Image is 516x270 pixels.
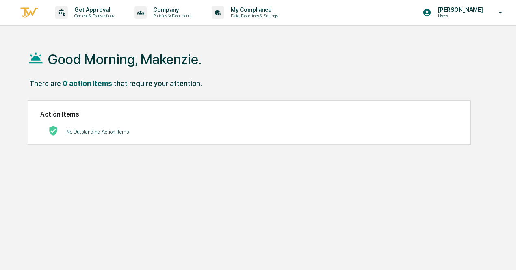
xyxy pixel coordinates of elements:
[29,79,61,88] div: There are
[224,6,282,13] p: My Compliance
[68,6,118,13] p: Get Approval
[40,110,458,118] h2: Action Items
[147,13,195,19] p: Policies & Documents
[48,126,58,136] img: No Actions logo
[20,6,39,19] img: logo
[63,79,112,88] div: 0 action items
[48,51,202,67] h1: Good Morning, Makenzie.
[224,13,282,19] p: Data, Deadlines & Settings
[147,6,195,13] p: Company
[68,13,118,19] p: Content & Transactions
[431,13,487,19] p: Users
[431,6,487,13] p: [PERSON_NAME]
[114,79,202,88] div: that require your attention.
[66,129,129,135] p: No Outstanding Action Items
